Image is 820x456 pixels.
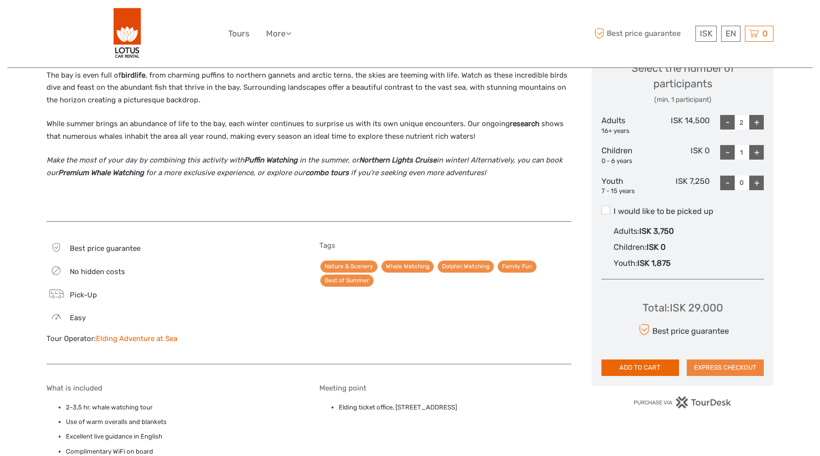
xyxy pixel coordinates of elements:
[111,15,123,27] button: Open LiveChat chat widget
[70,291,97,299] span: Pick-Up
[687,359,764,376] button: EXPRESS CHECKOUT
[601,157,656,166] div: 0 - 6 years
[749,145,764,160] div: +
[228,27,250,41] a: Tours
[601,187,656,196] div: 7 - 15 years
[14,17,110,25] p: We're away right now. Please check back later!
[656,115,710,135] div: ISK 14,500
[300,156,359,164] em: in the summer, or
[47,156,244,164] em: Make the most of your day by combining this activity with
[359,156,437,164] strong: Northern Lights Cruise
[113,7,142,60] img: 443-e2bd2384-01f0-477a-b1bf-f993e7f52e7d_logo_big.png
[601,115,656,135] div: Adults
[510,119,539,128] strong: research
[47,69,571,107] p: The bay is even full of , from charming puffins to northern gannets and arctic terns, the skies a...
[636,321,729,338] div: Best price guarantee
[58,168,144,177] strong: Premium Whale Watching
[47,334,299,344] div: Tour Operator:
[614,227,639,236] span: Adults :
[720,115,735,130] div: -
[601,95,764,105] div: (min. 1 participant)
[601,127,656,136] div: 16+ years
[656,145,710,165] div: ISK 0
[720,145,735,160] div: -
[70,244,141,253] span: Best price guarantee
[381,261,434,273] a: Whale Watching
[601,359,679,376] button: ADD TO CART
[47,156,563,177] em: in winter! Alternatively, you can book our
[761,29,769,38] span: 0
[121,71,145,80] strong: birdlife
[244,156,298,164] strong: Puffin Watching
[633,396,732,408] img: PurchaseViaTourDesk.png
[639,227,674,236] span: ISK 3,750
[66,417,299,427] li: Use of warm overalls and blankets
[614,259,637,268] span: Youth :
[66,402,299,413] li: 2-3,5 hr. whale watching tour
[305,168,349,177] strong: combo tours
[614,243,647,252] span: Children :
[70,313,86,322] span: Easy
[601,206,764,217] label: I would like to be picked up
[720,176,735,190] div: -
[319,241,572,250] h5: Tags
[749,115,764,130] div: +
[592,26,693,42] span: Best price guarantee
[643,300,723,315] div: Total : ISK 29,000
[700,29,712,38] span: ISK
[266,27,291,41] a: More
[647,243,665,252] span: ISK 0
[721,26,741,42] div: EN
[656,176,710,196] div: ISK 7,250
[601,176,656,196] div: Youth
[749,176,764,190] div: +
[601,61,764,105] div: Select the number of participants
[320,261,378,273] a: Nature & Scenery
[498,261,536,273] a: Family Fun
[96,334,177,343] a: Elding Adventure at Sea
[320,275,374,287] a: Best of Summer
[438,261,494,273] a: Dolphin Watching
[146,168,305,177] em: for a more exclusive experience, or explore our
[601,145,656,165] div: Children
[70,267,125,276] span: No hidden costs
[66,431,299,442] li: Excellent live guidance in English
[637,259,671,268] span: ISK 1,875
[319,384,572,392] h5: Meeting point
[351,168,486,177] em: if you're seeking even more adventures!
[47,384,299,392] h5: What is included
[339,402,572,413] li: Elding ticket office, [STREET_ADDRESS]
[47,118,571,143] p: While summer brings an abundance of life to the bay, each winter continues to surprise us with it...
